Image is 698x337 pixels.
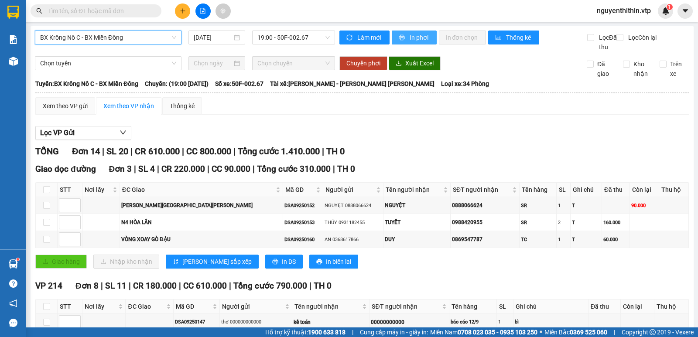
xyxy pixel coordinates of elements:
th: SL [557,183,571,197]
div: T [572,219,600,226]
th: Tên hàng [449,300,497,314]
sup: 1 [667,4,673,10]
span: CR 180.000 [133,281,177,291]
td: DSA09250160 [283,231,323,248]
img: icon-new-feature [662,7,670,15]
span: Lọc Đã thu [595,33,618,52]
th: Đã thu [589,300,621,314]
button: Chuyển phơi [339,56,387,70]
span: download [396,60,402,67]
div: 00000000000 [371,318,447,327]
div: 0869547787 [452,235,518,244]
span: aim [220,8,226,14]
div: 1 [558,236,569,243]
button: caret-down [677,3,693,19]
button: Lọc VP Gửi [35,126,131,140]
span: Tài xế: [PERSON_NAME] - [PERSON_NAME] [PERSON_NAME] [270,79,435,89]
span: In DS [282,257,296,266]
div: Thống kê [170,101,195,111]
td: 00000000000 [370,314,449,331]
div: 90.000 [631,202,657,209]
strong: 1900 633 818 [308,329,346,336]
input: 12/09/2025 [194,33,233,42]
strong: BIÊN NHẬN GỬI HÀNG HOÁ [30,52,101,59]
span: CR 610.000 [135,146,180,157]
th: Ghi chú [571,183,602,197]
img: warehouse-icon [9,57,18,66]
div: 0988420955 [452,218,518,227]
div: TUYẾT [385,218,449,227]
div: AN 0368617866 [325,236,382,243]
span: | [229,281,231,291]
th: Tên hàng [520,183,557,197]
span: Miền Nam [430,327,537,337]
div: 60.000 [603,236,628,243]
span: Nơi gửi: [9,61,18,73]
button: aim [216,3,231,19]
span: | [101,281,103,291]
th: STT [58,300,82,314]
button: file-add [195,3,211,19]
span: Tổng cước 790.000 [233,281,307,291]
div: TC [521,236,555,243]
td: DSA09250147 [174,314,220,331]
span: | [157,164,159,174]
span: Thống kê [506,33,532,42]
span: PV Bình Dương [88,61,117,66]
span: copyright [650,329,656,335]
span: CC 90.000 [212,164,250,174]
sup: 1 [17,258,19,261]
div: báo cáo 12/9 [451,318,495,326]
div: DSA09250153 [284,219,322,226]
span: Trên xe [667,59,689,78]
button: plus [175,3,190,19]
span: Chuyến: (19:00 [DATE]) [145,79,209,89]
span: TH 0 [326,146,345,157]
span: search [36,8,42,14]
div: Xem theo VP nhận [103,101,154,111]
span: Giao dọc đường [35,164,96,174]
span: Đơn 3 [109,164,132,174]
b: Tuyến: BX Krông Nô C - BX Miền Đông [35,80,138,87]
span: CC 800.000 [186,146,231,157]
span: Tổng cước 310.000 [257,164,331,174]
span: Số xe: 50F-002.67 [215,79,263,89]
input: Tìm tên, số ĐT hoặc mã đơn [48,6,151,16]
td: DSA09250152 [283,197,323,214]
span: SL 20 [106,146,128,157]
span: [PERSON_NAME] sắp xếp [182,257,252,266]
span: | [309,281,311,291]
div: SR [521,219,555,226]
td: DSA09250153 [283,214,323,231]
div: Xem theo VP gửi [43,101,88,111]
span: Người gửi [222,302,283,311]
span: In biên lai [326,257,351,266]
th: SL [497,300,513,314]
span: printer [272,259,278,266]
button: syncLàm mới [339,31,390,44]
img: solution-icon [9,35,18,44]
span: Tên người nhận [294,302,361,311]
img: warehouse-icon [9,259,18,269]
span: | [352,327,353,337]
div: 160.000 [603,219,628,226]
span: Lọc Còn lại [625,33,658,42]
span: caret-down [681,7,689,15]
span: 18:06:39 [DATE] [83,39,123,46]
button: printerIn biên lai [309,255,358,269]
button: downloadXuất Excel [389,56,441,70]
span: | [322,146,324,157]
strong: CÔNG TY TNHH [GEOGRAPHIC_DATA] 214 QL13 - P.26 - Q.BÌNH THẠNH - TP HCM 1900888606 [23,14,71,47]
span: Đã giao [594,59,616,78]
span: CR 220.000 [161,164,205,174]
strong: 0708 023 035 - 0935 103 250 [458,329,537,336]
span: Chọn tuyến [40,57,176,70]
span: SĐT người nhận [453,185,510,194]
span: | [333,164,335,174]
span: question-circle [9,279,17,288]
td: 0869547787 [451,231,520,248]
th: Ghi chú [513,300,589,314]
span: TH 0 [337,164,355,174]
span: bar-chart [495,34,503,41]
span: Mã GD [176,302,211,311]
